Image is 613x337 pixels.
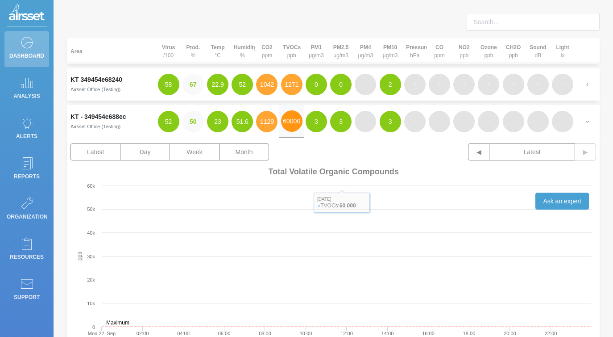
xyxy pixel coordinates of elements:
[4,232,49,268] a: Resources
[87,206,95,212] text: 50k
[380,111,401,132] button: 3
[207,74,228,95] button: 22.9
[162,44,175,51] strong: Virus
[304,38,328,64] th: μg/m3
[261,44,273,51] strong: CO2
[463,331,476,336] text: 18:00
[435,44,443,51] strong: CO
[527,74,549,95] button: -
[87,230,95,236] text: 40k
[300,331,312,336] text: 10:00
[427,38,451,64] th: ppm
[355,74,376,95] button: -
[181,38,205,64] th: %
[92,324,95,330] text: 0
[4,31,49,67] a: Dashboard
[279,38,304,64] th: ppb
[429,74,450,95] button: -
[158,74,179,95] button: 58
[575,143,596,160] button: ▶
[283,44,301,51] strong: TVOCs
[190,118,197,125] strong: 50
[70,87,120,92] small: Airsset Office (Testing)
[4,72,49,107] a: Analysis
[7,250,47,264] p: Resources
[480,44,497,51] strong: Ozone
[211,44,224,51] strong: Temp
[9,4,45,22] img: Logo
[501,38,526,64] th: ppb
[476,38,501,64] th: ppb
[234,44,257,51] strong: Humidity
[232,74,253,95] button: 52
[156,38,181,64] th: /100
[333,44,349,51] strong: PM2.5
[232,111,253,132] button: 51.6
[70,48,83,55] strong: Area
[459,44,470,51] strong: NO2
[207,111,228,132] button: 23
[67,105,156,138] td: KT - 349454e688ecAirsset Office (Testing)
[177,331,190,336] text: 04:00
[158,111,179,132] button: 52
[526,38,550,64] th: dB
[551,38,575,64] th: lx
[182,111,204,132] button: 50
[87,301,95,306] text: 10k
[120,143,170,160] button: Day
[467,13,600,31] input: Search...
[556,44,569,51] strong: Light
[281,74,302,95] button: 1271
[88,331,116,336] text: Mon 22. Sep
[7,291,47,304] p: Support
[380,74,401,95] button: 2
[4,192,49,228] a: Organization
[256,74,278,95] button: 1042
[306,74,327,95] button: 0
[87,254,95,259] text: 30k
[4,152,49,188] a: Reports
[4,112,49,147] a: Alerts
[545,331,557,336] text: 22:00
[527,111,549,132] button: -
[87,277,95,282] text: 20k
[478,74,499,95] button: -
[404,111,426,132] button: -
[281,110,302,132] button: 60000
[489,143,575,160] button: Latest
[67,68,156,101] td: KT 349454e68240Airsset Office (Testing)
[256,111,278,132] button: 1129
[478,111,499,132] button: -
[552,111,573,132] button: -
[182,74,204,95] button: 67
[7,89,47,103] p: Analysis
[552,74,573,95] button: -
[530,44,546,51] strong: Sound
[170,143,220,160] button: Week
[535,193,589,210] button: Ask an expert
[7,130,47,143] p: Alerts
[70,143,120,160] button: Latest
[468,143,489,160] button: ◀
[7,210,47,223] p: Organization
[106,320,129,326] text: Maximum
[355,111,376,132] button: -
[70,124,120,129] small: Airsset Office (Testing)
[422,331,435,336] text: 16:00
[87,183,95,189] text: 60k
[137,331,149,336] text: 02:00
[452,38,476,64] th: ppb
[383,44,397,51] strong: PM10
[503,111,524,132] button: -
[402,38,427,64] th: hPa
[7,49,47,63] p: Dashboard
[218,331,231,336] text: 06:00
[360,44,371,51] strong: PM4
[504,331,516,336] text: 20:00
[330,74,352,95] button: 0
[190,81,197,88] strong: 67
[269,167,399,177] span: Total Volatile Organic Compounds
[503,74,524,95] button: -
[330,111,352,132] button: 3
[230,38,255,64] th: %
